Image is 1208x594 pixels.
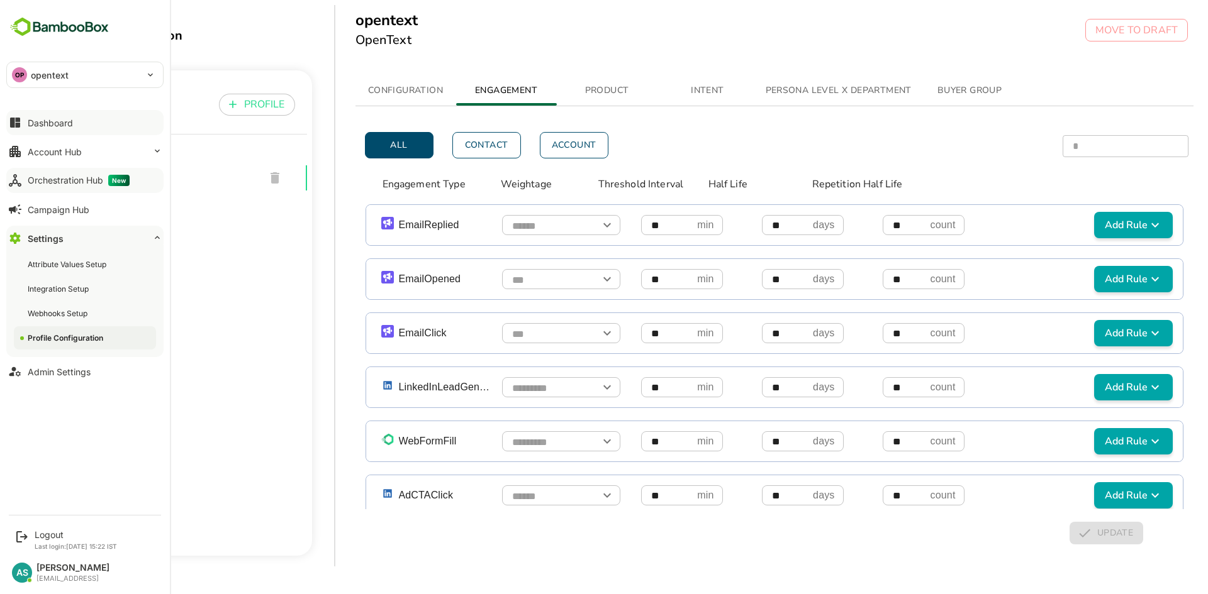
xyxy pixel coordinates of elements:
p: count [886,488,912,503]
button: Add Rule [1050,212,1129,238]
img: b2_tracker.png [337,433,350,446]
button: Add Rule [1050,266,1129,292]
p: min [653,488,669,503]
button: Open [554,324,572,342]
p: AdCTAClick [355,488,449,503]
p: count [886,434,912,449]
h6: OpenText [311,30,374,50]
p: days [769,434,790,449]
p: EmailReplied [355,217,449,233]
p: count [886,326,912,341]
div: [EMAIL_ADDRESS] [36,575,109,583]
button: Contact [408,132,477,158]
button: Account Hub [6,139,164,164]
div: [PERSON_NAME] [36,563,109,573]
div: Profile Configuration [15,27,268,44]
img: linkedin.png [337,379,350,392]
p: min [653,326,669,341]
p: Repetition Half Life [768,177,886,192]
p: min [653,272,669,287]
p: WebFormFill [355,434,449,449]
div: Orchestration Hub [28,175,130,186]
span: Add Rule [1055,380,1124,395]
span: PRODUCT [520,83,606,99]
button: Orchestration HubNew [6,168,164,193]
span: Add Rule [1055,326,1124,341]
div: Integration Setup [28,283,91,294]
p: LinkedInLeadGenFormFill [355,380,449,395]
button: Open [554,216,572,234]
p: min [653,380,669,395]
div: Dashboard [28,118,73,128]
div: Webhooks Setup [28,308,90,319]
p: PROFILE [15,99,56,114]
p: days [769,488,790,503]
div: OPopentext [7,62,163,87]
span: Add Rule [1055,434,1124,449]
div: Account Hub [28,146,82,157]
span: PERSONA LEVEL X DEPARTMENT [722,83,868,99]
div: LinkedInLeadGenFormFillOpenmindayscountAdd Rule [322,367,1139,407]
div: WebFormFillOpenmindayscountAdd Rule [322,421,1139,461]
p: min [653,434,669,449]
div: Attribute Values Setup [28,259,109,270]
p: count [886,272,912,287]
span: BUYER GROUP [883,83,968,99]
div: Profile Configuration [28,333,106,343]
p: count [886,380,912,395]
p: PROFILE [200,97,241,112]
span: CONFIGURATION [319,83,405,99]
p: days [769,217,790,233]
div: EmailRepliedOpenmindayscountAdd Rule [322,205,1139,245]
span: Add Rule [1055,217,1124,233]
button: Open [554,378,572,396]
p: min [653,217,669,233]
span: opentext [15,170,211,185]
img: BambooboxFullLogoMark.5f36c76dfaba33ec1ec1367b70bb1252.svg [6,15,113,39]
button: Add Rule [1050,482,1129,509]
span: Add Rule [1055,272,1124,287]
div: EmailOpenedOpenmindayscountAdd Rule [322,259,1139,299]
button: Add Rule [1050,428,1129,454]
button: MOVE TO DRAFT [1041,19,1144,41]
img: smartlead.png [337,217,350,229]
div: AS [12,563,32,583]
div: EmailClickOpenmindayscountAdd Rule [322,313,1139,353]
p: days [769,380,790,395]
p: Last login: [DATE] 15:22 IST [35,542,117,550]
button: Add Rule [1050,374,1129,400]
p: EmailOpened [355,272,449,287]
div: Admin Settings [28,366,91,377]
p: days [769,272,790,287]
h5: opentext [311,10,374,30]
button: Settings [6,226,164,251]
div: OP [12,67,27,82]
p: EmailClick [355,326,449,341]
img: linkedin.png [337,487,350,500]
span: ENGAGEMENT [420,83,505,99]
button: All [321,132,389,158]
div: Campaign Hub [28,204,89,215]
button: Campaign Hub [6,197,164,222]
p: Half Life [664,177,752,192]
button: Account [496,132,564,158]
div: AdCTAClickOpenmindayscountAdd Rule [322,475,1139,515]
p: MOVE TO DRAFT [1051,23,1134,38]
span: Add Rule [1055,488,1124,503]
p: days [769,326,790,341]
button: Open [554,432,572,450]
div: simple tabs [311,75,1150,106]
p: Engagement Type [338,177,457,192]
p: count [886,217,912,233]
img: smartlead.png [337,325,350,338]
button: Admin Settings [6,359,164,384]
p: Weightage [457,177,545,192]
div: Logout [35,529,117,540]
span: New [108,175,130,186]
button: PROFILE [175,94,251,116]
button: Open [554,487,572,504]
button: Dashboard [6,110,164,135]
button: Add Rule [1050,320,1129,346]
div: Settings [28,233,64,244]
div: opentext [5,153,263,203]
